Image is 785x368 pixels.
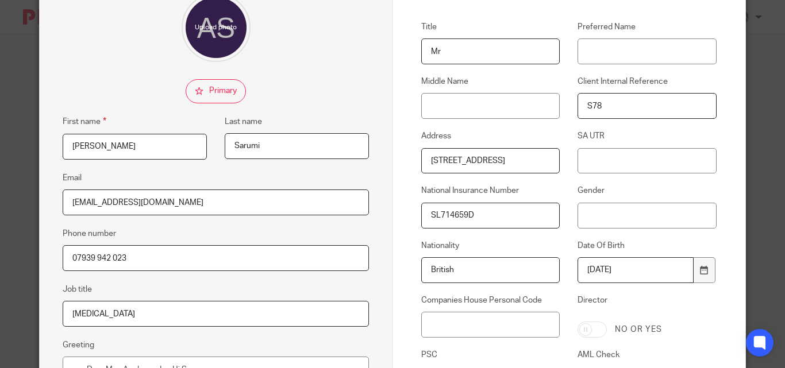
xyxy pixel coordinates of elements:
[225,116,262,127] label: Last name
[578,257,693,283] input: YYYY-MM-DD
[63,115,106,128] label: First name
[578,240,716,251] label: Date Of Birth
[421,76,560,87] label: Middle Name
[578,295,716,313] label: Director
[63,284,92,295] label: Job title
[578,76,716,87] label: Client Internal Reference
[63,339,94,351] label: Greeting
[421,295,560,306] label: Companies House Personal Code
[63,228,116,239] label: Phone number
[578,349,716,361] label: AML Check
[421,349,560,361] label: PSC
[421,130,560,142] label: Address
[578,185,716,196] label: Gender
[421,21,560,33] label: Title
[578,130,716,142] label: SA UTR
[578,21,716,33] label: Preferred Name
[421,240,560,251] label: Nationality
[615,324,662,335] label: No or yes
[63,172,82,184] label: Email
[421,185,560,196] label: National Insurance Number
